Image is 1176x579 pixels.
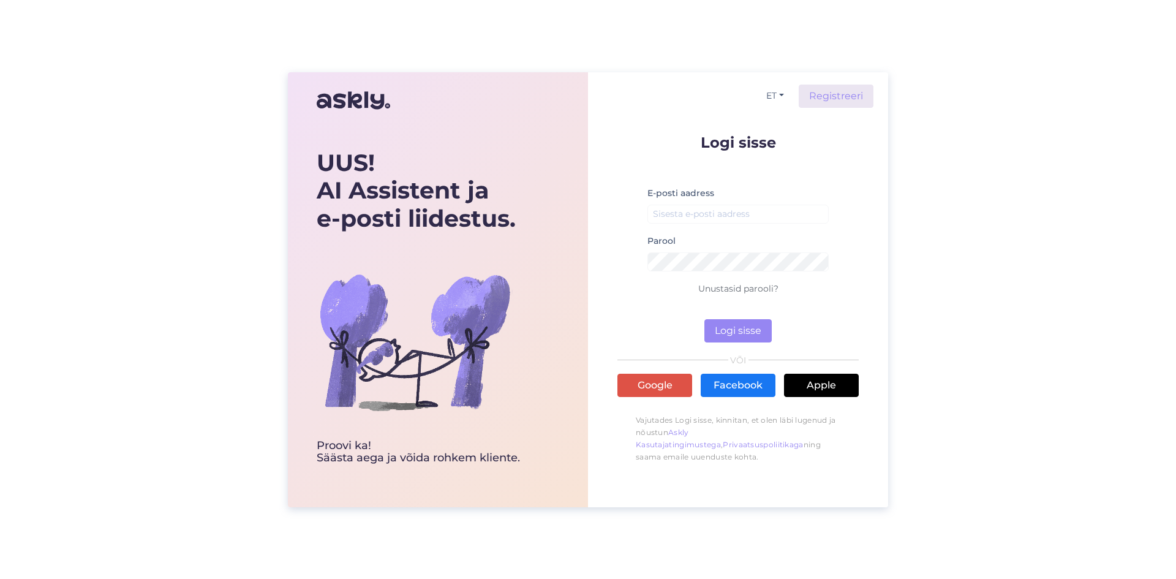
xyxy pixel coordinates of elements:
[701,374,775,397] a: Facebook
[636,428,721,449] a: Askly Kasutajatingimustega
[761,87,789,105] button: ET
[723,440,803,449] a: Privaatsuspoliitikaga
[617,135,859,150] p: Logi sisse
[698,283,778,294] a: Unustasid parooli?
[317,86,390,115] img: Askly
[317,244,513,440] img: bg-askly
[647,235,676,248] label: Parool
[317,440,520,464] div: Proovi ka! Säästa aega ja võida rohkem kliente.
[317,149,520,233] div: UUS! AI Assistent ja e-posti liidestus.
[647,205,829,224] input: Sisesta e-posti aadress
[617,408,859,469] p: Vajutades Logi sisse, kinnitan, et olen läbi lugenud ja nõustun , ning saama emaile uuenduste kohta.
[617,374,692,397] a: Google
[799,85,873,108] a: Registreeri
[704,319,772,342] button: Logi sisse
[647,187,714,200] label: E-posti aadress
[784,374,859,397] a: Apple
[728,356,748,365] span: VÕI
